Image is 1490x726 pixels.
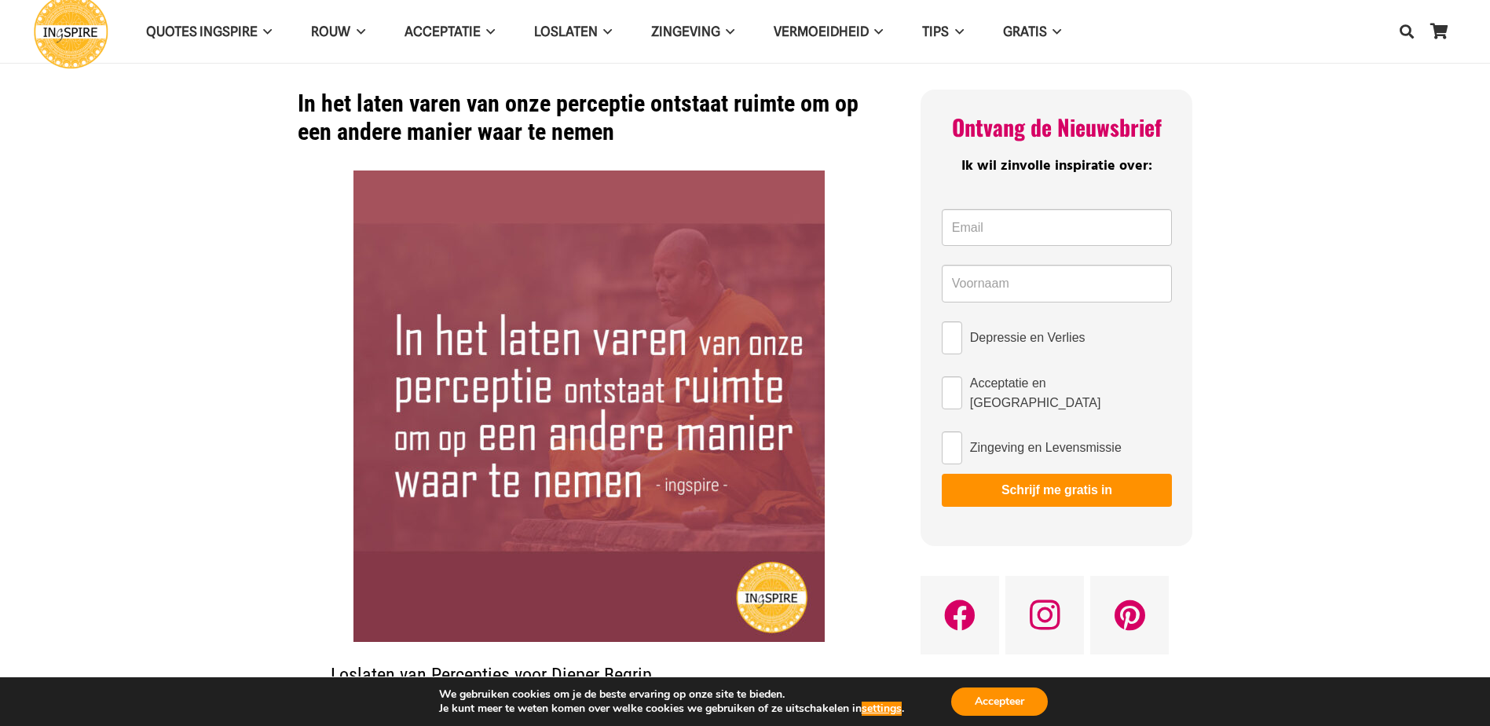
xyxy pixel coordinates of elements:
span: Ik wil zinvolle inspiratie over: [961,155,1152,178]
span: TIPS [922,24,949,39]
button: settings [862,702,902,716]
button: Accepteer [951,687,1048,716]
a: Instagram [1005,576,1084,654]
input: Email [942,209,1172,247]
a: Zoeken [1391,12,1422,51]
span: Zingeving Menu [720,12,734,51]
input: Depressie en Verlies [942,321,962,354]
span: Acceptatie en [GEOGRAPHIC_DATA] [970,373,1172,412]
span: TIPS Menu [949,12,963,51]
span: Ontvang de Nieuwsbrief [952,111,1162,143]
span: Zingeving en Levensmissie [970,438,1122,457]
a: ZingevingZingeving Menu [632,12,754,52]
a: Facebook [921,576,999,654]
p: We gebruiken cookies om je de beste ervaring op onze site te bieden. [439,687,904,702]
button: Schrijf me gratis in [942,474,1172,507]
a: TIPSTIPS Menu [902,12,983,52]
img: Diepzinnige spreuk over loslaten van Inge Ingspire: In het laten varen van onze perceptie ontstaa... [353,170,825,642]
h1: In het laten varen van onze perceptie ontstaat ruimte om op een andere manier waar te nemen [298,90,881,146]
span: VERMOEIDHEID Menu [869,12,883,51]
a: AcceptatieAcceptatie Menu [385,12,514,52]
span: GRATIS [1003,24,1047,39]
a: QUOTES INGSPIREQUOTES INGSPIRE Menu [126,12,291,52]
a: LoslatenLoslaten Menu [514,12,632,52]
span: QUOTES INGSPIRE Menu [258,12,272,51]
a: ROUWROUW Menu [291,12,384,52]
span: ROUW Menu [350,12,364,51]
p: Je kunt meer te weten komen over welke cookies we gebruiken of ze uitschakelen in . [439,702,904,716]
span: Acceptatie Menu [481,12,495,51]
input: Zingeving en Levensmissie [942,431,962,464]
input: Voornaam [942,265,1172,302]
span: Loslaten Menu [598,12,612,51]
span: GRATIS Menu [1047,12,1061,51]
span: Depressie en Verlies [970,328,1085,347]
span: Loslaten [534,24,598,39]
a: VERMOEIDHEIDVERMOEIDHEID Menu [754,12,902,52]
a: GRATISGRATIS Menu [983,12,1081,52]
span: Loslaten van Percepties voor Dieper Begrip [331,664,652,686]
a: Pinterest [1090,576,1169,654]
span: Zingeving [651,24,720,39]
input: Acceptatie en [GEOGRAPHIC_DATA] [942,376,962,409]
span: Acceptatie [405,24,481,39]
span: QUOTES INGSPIRE [146,24,258,39]
span: VERMOEIDHEID [774,24,869,39]
span: ROUW [311,24,350,39]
